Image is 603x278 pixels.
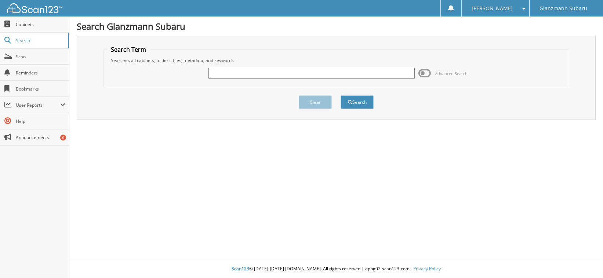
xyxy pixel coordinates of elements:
button: Search [341,95,374,109]
span: Announcements [16,134,65,140]
img: scan123-logo-white.svg [7,3,62,13]
button: Clear [299,95,332,109]
span: Reminders [16,70,65,76]
div: Searches all cabinets, folders, files, metadata, and keywords [107,57,566,63]
span: Help [16,118,65,124]
span: Bookmarks [16,86,65,92]
span: Glanzmann Subaru [539,6,587,11]
legend: Search Term [107,45,150,54]
span: Advanced Search [435,71,468,76]
span: Scan123 [232,266,249,272]
h1: Search Glanzmann Subaru [77,20,596,32]
span: User Reports [16,102,60,108]
a: Privacy Policy [413,266,441,272]
span: Scan [16,54,65,60]
span: [PERSON_NAME] [472,6,513,11]
div: © [DATE]-[DATE] [DOMAIN_NAME]. All rights reserved | appg02-scan123-com | [69,260,603,278]
div: 6 [60,135,66,140]
span: Search [16,37,64,44]
span: Cabinets [16,21,65,28]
